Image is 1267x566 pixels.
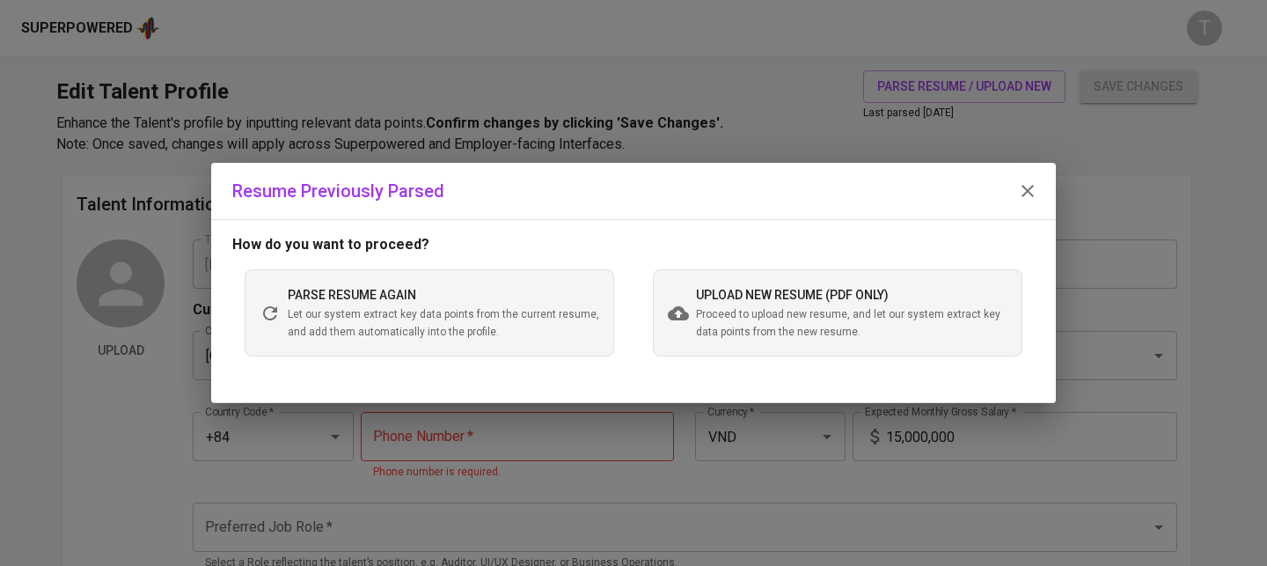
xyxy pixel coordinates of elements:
span: upload new resume (pdf only) [696,288,889,302]
span: parse resume again [288,288,416,302]
span: Let our system extract key data points from the current resume, and add them automatically into t... [288,306,599,342]
div: Resume Previously Parsed [232,177,1035,205]
p: How do you want to proceed? [232,234,1035,255]
span: Proceed to upload new resume, and let our system extract key data points from the new resume. [696,306,1007,342]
